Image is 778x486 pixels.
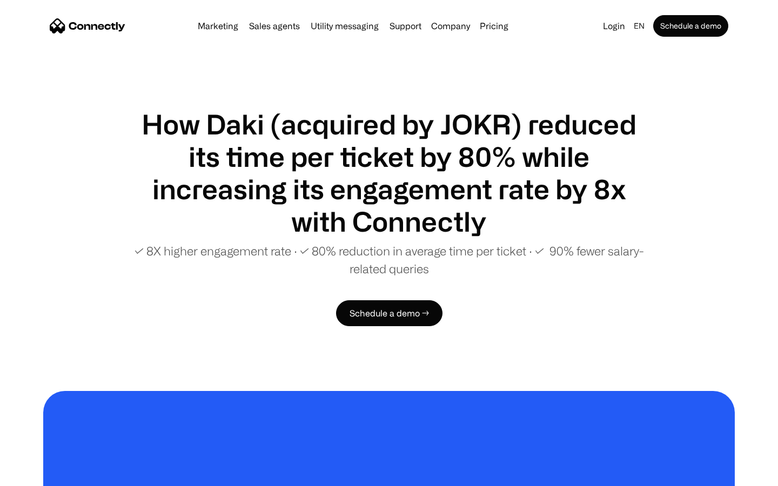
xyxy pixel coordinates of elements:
[599,18,629,33] a: Login
[130,108,648,238] h1: How Daki (acquired by JOKR) reduced its time per ticket by 80% while increasing its engagement ra...
[336,300,442,326] a: Schedule a demo →
[385,22,426,30] a: Support
[245,22,304,30] a: Sales agents
[653,15,728,37] a: Schedule a demo
[130,242,648,278] p: ✓ 8X higher engagement rate ∙ ✓ 80% reduction in average time per ticket ∙ ✓ 90% fewer salary-rel...
[306,22,383,30] a: Utility messaging
[11,466,65,482] aside: Language selected: English
[634,18,645,33] div: en
[193,22,243,30] a: Marketing
[431,18,470,33] div: Company
[22,467,65,482] ul: Language list
[475,22,513,30] a: Pricing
